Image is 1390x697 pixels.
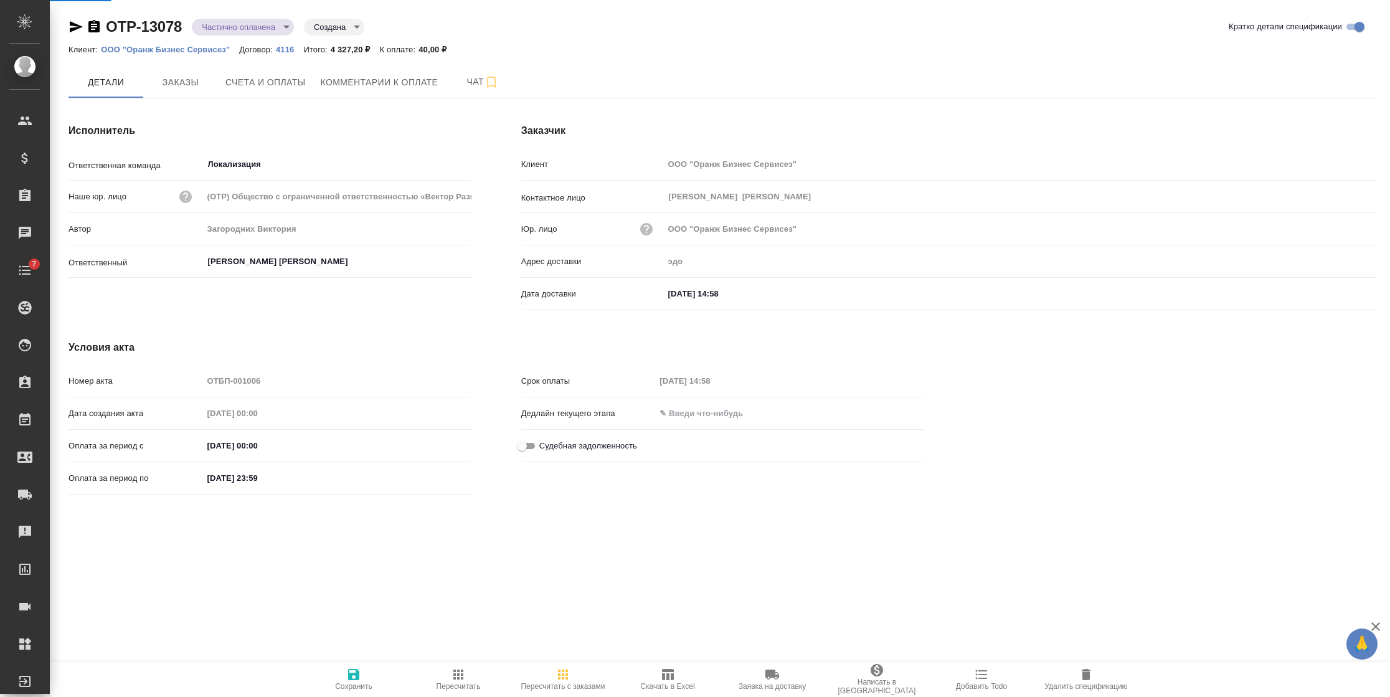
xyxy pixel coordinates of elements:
svg: Подписаться [484,75,499,90]
button: 🙏 [1346,628,1378,660]
span: 7 [24,258,44,270]
p: Клиент [521,158,664,171]
p: Ответственная команда [69,159,203,172]
p: Адрес доставки [521,255,664,268]
h4: Исполнитель [69,123,471,138]
span: Комментарии к оплате [321,75,438,90]
button: Open [465,260,467,263]
input: Пустое поле [203,372,471,390]
h4: Заказчик [521,123,1376,138]
a: OTP-13078 [106,18,182,35]
p: Срок оплаты [521,375,656,387]
p: Наше юр. лицо [69,191,126,203]
button: Создана [310,22,349,32]
p: Автор [69,223,203,235]
a: ООО "Оранж Бизнес Сервисез" [101,44,239,54]
p: Итого: [303,45,330,54]
span: Судебная задолженность [539,440,637,452]
p: 4116 [276,45,303,54]
button: Частично оплачена [198,22,279,32]
p: ООО "Оранж Бизнес Сервисез" [101,45,239,54]
p: Клиент: [69,45,101,54]
p: Номер акта [69,375,203,387]
input: ✎ Введи что-нибудь [203,437,312,455]
h4: Условия акта [69,340,924,355]
p: Оплата за период с [69,440,203,452]
button: Скопировать ссылку для ЯМессенджера [69,19,83,34]
input: ✎ Введи что-нибудь [203,469,312,487]
a: 4116 [276,44,303,54]
span: Детали [76,75,136,90]
span: 🙏 [1351,631,1373,657]
input: ✎ Введи что-нибудь [655,404,764,422]
p: Договор: [239,45,276,54]
button: Open [465,163,467,166]
p: 4 327,20 ₽ [331,45,380,54]
div: Частично оплачена [192,19,294,36]
a: 7 [3,255,47,286]
input: ✎ Введи что-нибудь [664,285,773,303]
p: Юр. лицо [521,223,557,235]
p: 40,00 ₽ [418,45,456,54]
p: Оплата за период по [69,472,203,485]
p: Дедлайн текущего этапа [521,407,656,420]
input: Пустое поле [664,155,1376,173]
p: Дата создания акта [69,407,203,420]
input: Пустое поле [203,220,471,238]
input: Пустое поле [664,252,1376,270]
span: Кратко детали спецификации [1229,21,1342,33]
div: Частично оплачена [304,19,364,36]
input: Пустое поле [203,187,471,206]
button: Скопировать ссылку [87,19,102,34]
span: Чат [453,74,513,90]
p: Дата доставки [521,288,664,300]
span: Заказы [151,75,210,90]
p: К оплате: [379,45,418,54]
p: Ответственный [69,257,203,269]
input: Пустое поле [664,220,1376,238]
p: Контактное лицо [521,192,664,204]
span: Счета и оплаты [225,75,306,90]
input: Пустое поле [655,372,764,390]
input: Пустое поле [203,404,312,422]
